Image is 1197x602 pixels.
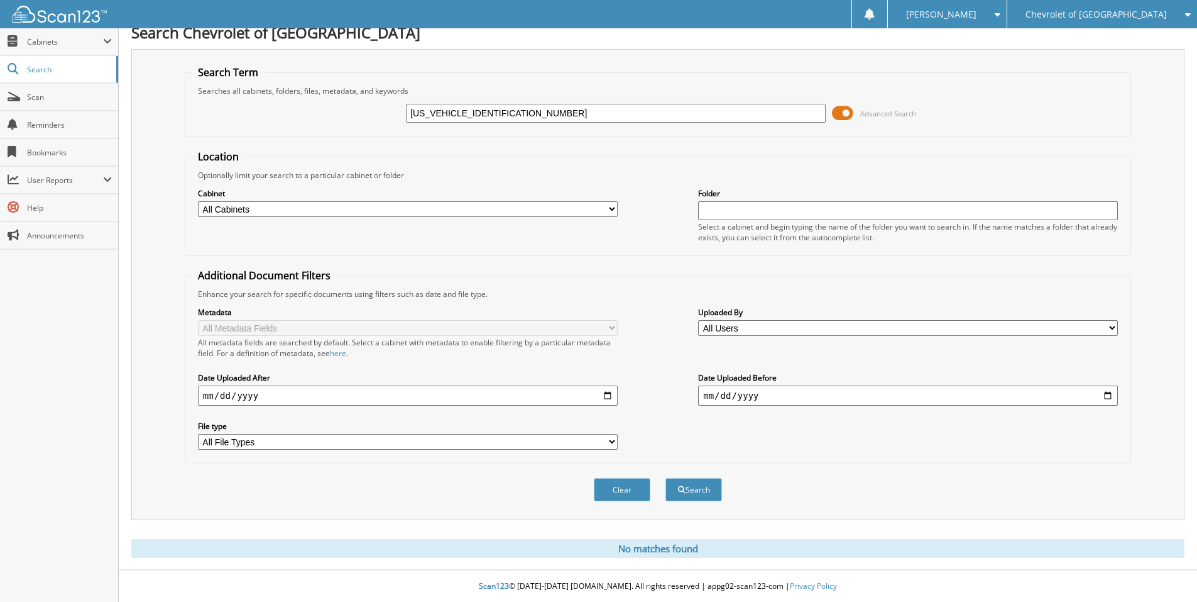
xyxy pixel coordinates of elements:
[192,86,1124,96] div: Searches all cabinets, folders, files, metadata, and keywords
[330,348,346,359] a: here
[906,11,976,18] span: [PERSON_NAME]
[192,65,265,79] legend: Search Term
[198,307,618,318] label: Metadata
[27,120,112,130] span: Reminders
[27,147,112,158] span: Bookmarks
[192,289,1124,299] div: Enhance your search for specific documents using filters such as date and file type.
[1134,542,1197,602] iframe: Chat Widget
[790,581,837,591] a: Privacy Policy
[860,109,916,118] span: Advanced Search
[698,188,1118,199] label: Folder
[27,92,112,103] span: Scan
[594,478,650,501] button: Clear
[479,581,509,591] span: Scan123
[198,337,618,359] div: All metadata fields are searched by default. Select a cabinet with metadata to enable filtering b...
[698,307,1118,318] label: Uploaded By
[13,6,107,23] img: scan123-logo-white.svg
[198,188,618,199] label: Cabinet
[198,386,618,406] input: start
[119,571,1197,602] div: © [DATE]-[DATE] [DOMAIN_NAME]. All rights reserved | appg02-scan123-com |
[192,269,337,282] legend: Additional Document Filters
[198,372,618,383] label: Date Uploaded After
[131,539,1184,558] div: No matches found
[698,221,1118,243] div: Select a cabinet and begin typing the name of the folder you want to search in. If the name match...
[27,203,112,213] span: Help
[27,36,103,47] span: Cabinets
[27,175,103,186] span: User Reports
[198,421,618,432] label: File type
[192,150,245,164] legend: Location
[131,22,1184,43] h1: Search Chevrolet of [GEOGRAPHIC_DATA]
[27,230,112,241] span: Announcements
[27,64,110,75] span: Search
[1025,11,1167,18] span: Chevrolet of [GEOGRAPHIC_DATA]
[665,478,722,501] button: Search
[192,170,1124,181] div: Optionally limit your search to a particular cabinet or folder
[698,372,1118,383] label: Date Uploaded Before
[698,386,1118,406] input: end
